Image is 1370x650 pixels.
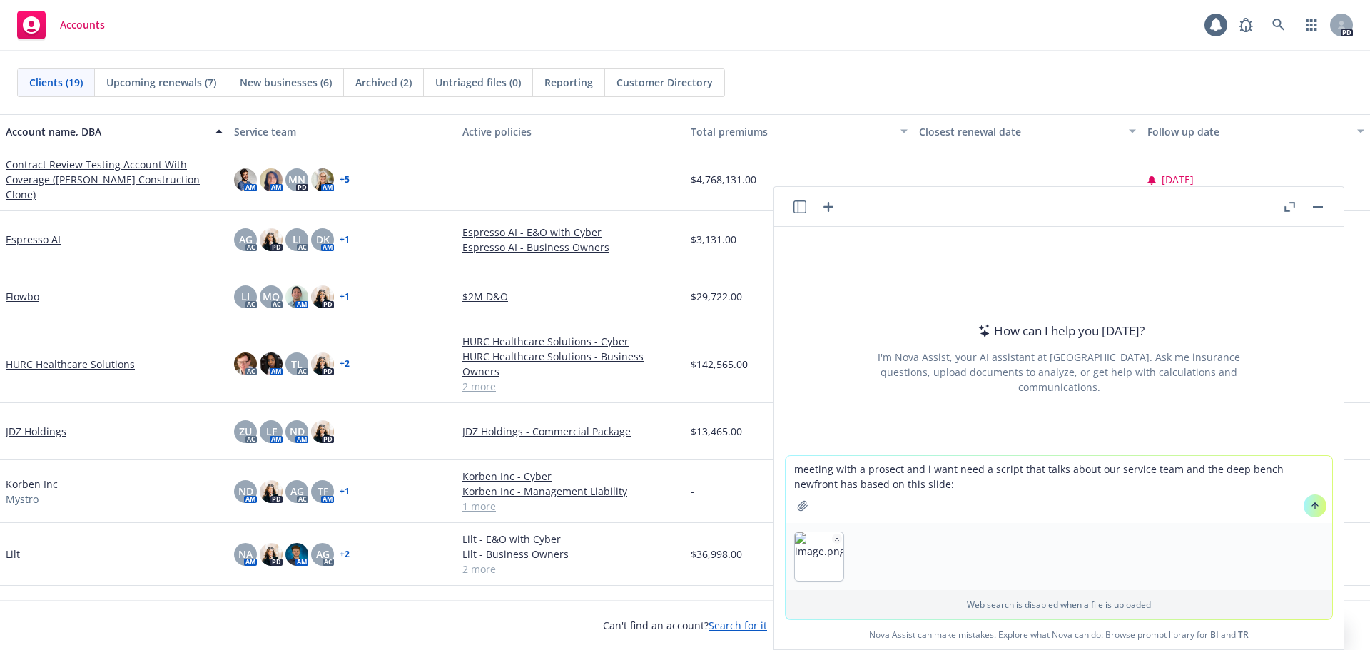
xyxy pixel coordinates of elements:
[29,75,83,90] span: Clients (19)
[616,75,713,90] span: Customer Directory
[340,293,350,301] a: + 1
[919,172,923,187] span: -
[11,5,111,45] a: Accounts
[234,124,451,139] div: Service team
[691,232,736,247] span: $3,131.00
[603,618,767,633] span: Can't find an account?
[1162,172,1194,187] span: [DATE]
[290,484,304,499] span: AG
[6,547,20,562] a: Lilt
[691,289,742,304] span: $29,722.00
[462,499,679,514] a: 1 more
[311,285,334,308] img: photo
[316,547,330,562] span: AG
[290,424,305,439] span: ND
[462,562,679,577] a: 2 more
[462,240,679,255] a: Espresso AI - Business Owners
[6,424,66,439] a: JDZ Holdings
[260,168,283,191] img: photo
[6,232,61,247] a: Espresso AI
[709,619,767,632] a: Search for it
[462,484,679,499] a: Korben Inc - Management Liability
[340,176,350,184] a: + 5
[316,232,330,247] span: DK
[240,75,332,90] span: New businesses (6)
[462,172,466,187] span: -
[1147,124,1349,139] div: Follow up date
[241,289,250,304] span: LI
[462,424,679,439] a: JDZ Holdings - Commercial Package
[238,484,253,499] span: ND
[260,543,283,566] img: photo
[340,235,350,244] a: + 1
[691,547,742,562] span: $36,998.00
[340,360,350,368] a: + 2
[457,114,685,148] button: Active policies
[234,352,257,375] img: photo
[266,424,277,439] span: LF
[462,547,679,562] a: Lilt - Business Owners
[1297,11,1326,39] a: Switch app
[355,75,412,90] span: Archived (2)
[288,172,305,187] span: MN
[285,285,308,308] img: photo
[318,484,328,499] span: TF
[340,487,350,496] a: + 1
[462,334,679,349] a: HURC Healthcare Solutions - Cyber
[6,289,39,304] a: Flowbo
[691,484,694,499] span: -
[435,75,521,90] span: Untriaged files (0)
[260,480,283,503] img: photo
[919,124,1120,139] div: Closest renewal date
[462,225,679,240] a: Espresso AI - E&O with Cyber
[260,352,283,375] img: photo
[263,289,280,304] span: MQ
[60,19,105,31] span: Accounts
[1232,11,1260,39] a: Report a Bug
[106,75,216,90] span: Upcoming renewals (7)
[311,168,334,191] img: photo
[1238,629,1249,641] a: TR
[685,114,913,148] button: Total premiums
[795,532,843,581] img: image.png
[462,349,679,379] a: HURC Healthcare Solutions - Business Owners
[234,168,257,191] img: photo
[239,424,252,439] span: ZU
[6,124,207,139] div: Account name, DBA
[311,420,334,443] img: photo
[786,456,1332,523] textarea: meeting with a prosect and i want need a script that talks about our service team and the deep be...
[228,114,457,148] button: Service team
[6,157,223,202] a: Contract Review Testing Account With Coverage ([PERSON_NAME] Construction Clone)
[691,172,756,187] span: $4,768,131.00
[340,550,350,559] a: + 2
[794,599,1324,611] p: Web search is disabled when a file is uploaded
[780,620,1338,649] span: Nova Assist can make mistakes. Explore what Nova can do: Browse prompt library for and
[462,532,679,547] a: Lilt - E&O with Cyber
[311,352,334,375] img: photo
[1142,114,1370,148] button: Follow up date
[6,477,58,492] a: Korben Inc
[1210,629,1219,641] a: BI
[291,357,303,372] span: TL
[285,543,308,566] img: photo
[6,492,39,507] span: Mystro
[691,124,892,139] div: Total premiums
[462,379,679,394] a: 2 more
[1264,11,1293,39] a: Search
[239,232,253,247] span: AG
[462,124,679,139] div: Active policies
[544,75,593,90] span: Reporting
[691,357,748,372] span: $142,565.00
[238,547,253,562] span: NA
[462,469,679,484] a: Korben Inc - Cyber
[6,357,135,372] a: HURC Healthcare Solutions
[462,289,679,304] a: $2M D&O
[974,322,1145,340] div: How can I help you [DATE]?
[293,232,301,247] span: LI
[858,350,1259,395] div: I'm Nova Assist, your AI assistant at [GEOGRAPHIC_DATA]. Ask me insurance questions, upload docum...
[691,424,742,439] span: $13,465.00
[260,228,283,251] img: photo
[913,114,1142,148] button: Closest renewal date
